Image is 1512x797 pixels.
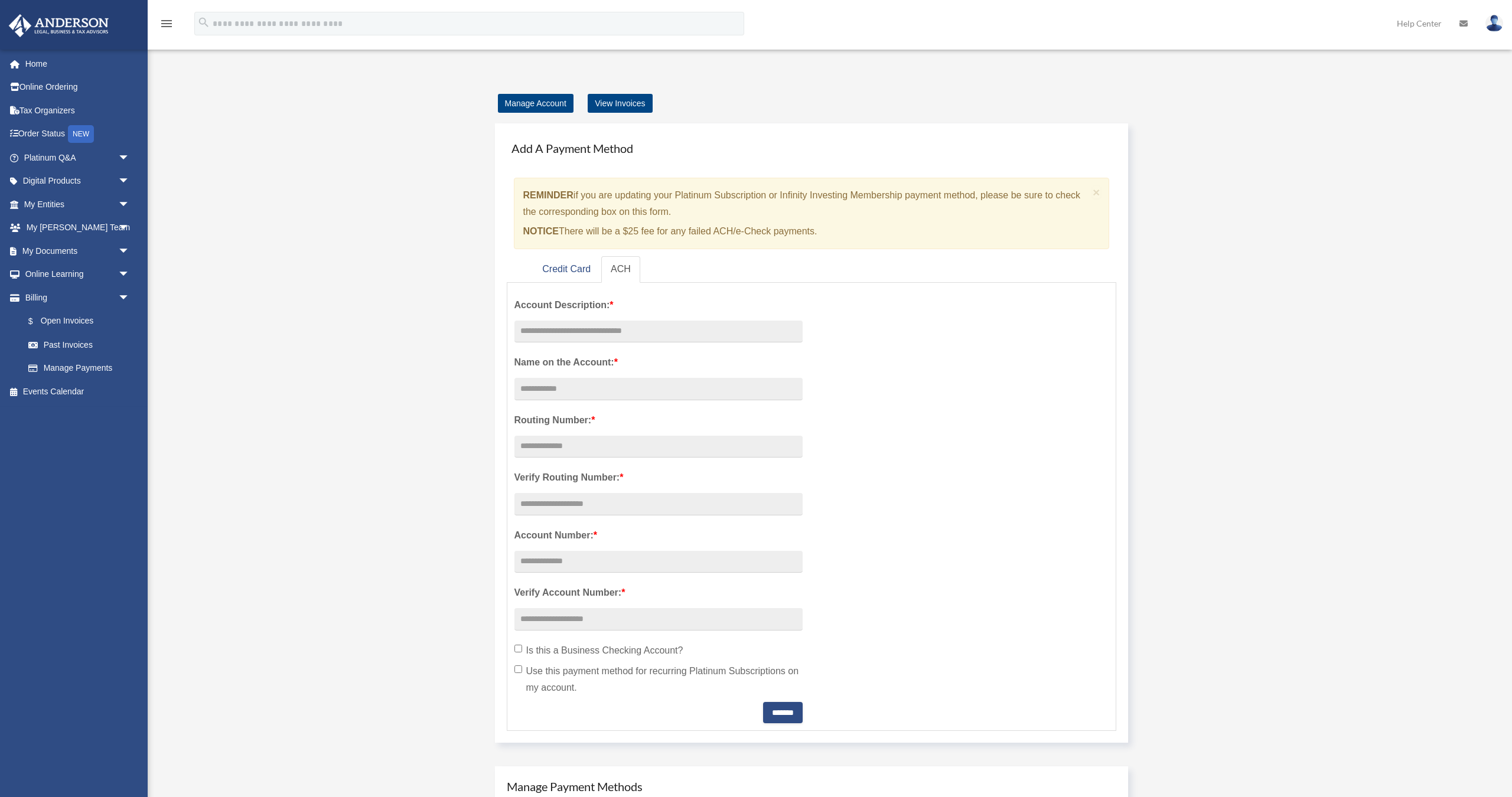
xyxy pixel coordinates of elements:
a: Tax Organizers [8,99,148,122]
a: Credit Card [533,256,600,283]
a: My Documentsarrow_drop_down [8,239,148,263]
button: Close [1093,186,1100,198]
label: Account Number: [514,527,803,544]
div: if you are updating your Platinum Subscription or Infinity Investing Membership payment method, p... [514,178,1110,249]
label: Name on the Account: [514,354,803,371]
span: arrow_drop_down [118,286,142,310]
a: Billingarrow_drop_down [8,286,148,309]
a: menu [159,21,174,31]
i: menu [159,17,174,31]
a: Past Invoices [17,333,148,357]
a: Events Calendar [8,380,148,403]
a: Manage Payments [17,357,142,380]
a: ACH [601,256,640,283]
span: arrow_drop_down [118,146,142,170]
a: Digital Productsarrow_drop_down [8,169,148,193]
strong: NOTICE [523,226,559,236]
a: Online Learningarrow_drop_down [8,263,148,286]
input: Use this payment method for recurring Platinum Subscriptions on my account. [514,665,522,673]
a: My [PERSON_NAME] Teamarrow_drop_down [8,216,148,240]
i: search [197,16,210,29]
img: Anderson Advisors Platinum Portal [5,14,112,37]
a: $Open Invoices [17,309,148,334]
span: × [1093,185,1100,199]
span: arrow_drop_down [118,169,142,194]
h4: Manage Payment Methods [507,778,1117,795]
h4: Add A Payment Method [507,135,1117,161]
p: There will be a $25 fee for any failed ACH/e-Check payments. [523,223,1089,240]
label: Verify Account Number: [514,584,803,601]
a: Online Ordering [8,76,148,99]
a: Order StatusNEW [8,122,148,146]
input: Is this a Business Checking Account? [514,645,522,652]
strong: REMINDER [523,190,573,200]
label: Routing Number: [514,412,803,429]
img: User Pic [1485,15,1503,32]
label: Use this payment method for recurring Platinum Subscriptions on my account. [514,663,803,696]
a: Home [8,52,148,76]
a: Platinum Q&Aarrow_drop_down [8,146,148,169]
span: arrow_drop_down [118,216,142,240]
span: arrow_drop_down [118,192,142,217]
a: View Invoices [588,94,652,113]
a: My Entitiesarrow_drop_down [8,192,148,216]
span: arrow_drop_down [118,239,142,263]
label: Verify Routing Number: [514,469,803,486]
div: NEW [68,125,94,143]
a: Manage Account [498,94,573,113]
span: $ [35,314,41,329]
label: Account Description: [514,297,803,313]
span: arrow_drop_down [118,263,142,287]
label: Is this a Business Checking Account? [514,642,803,659]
